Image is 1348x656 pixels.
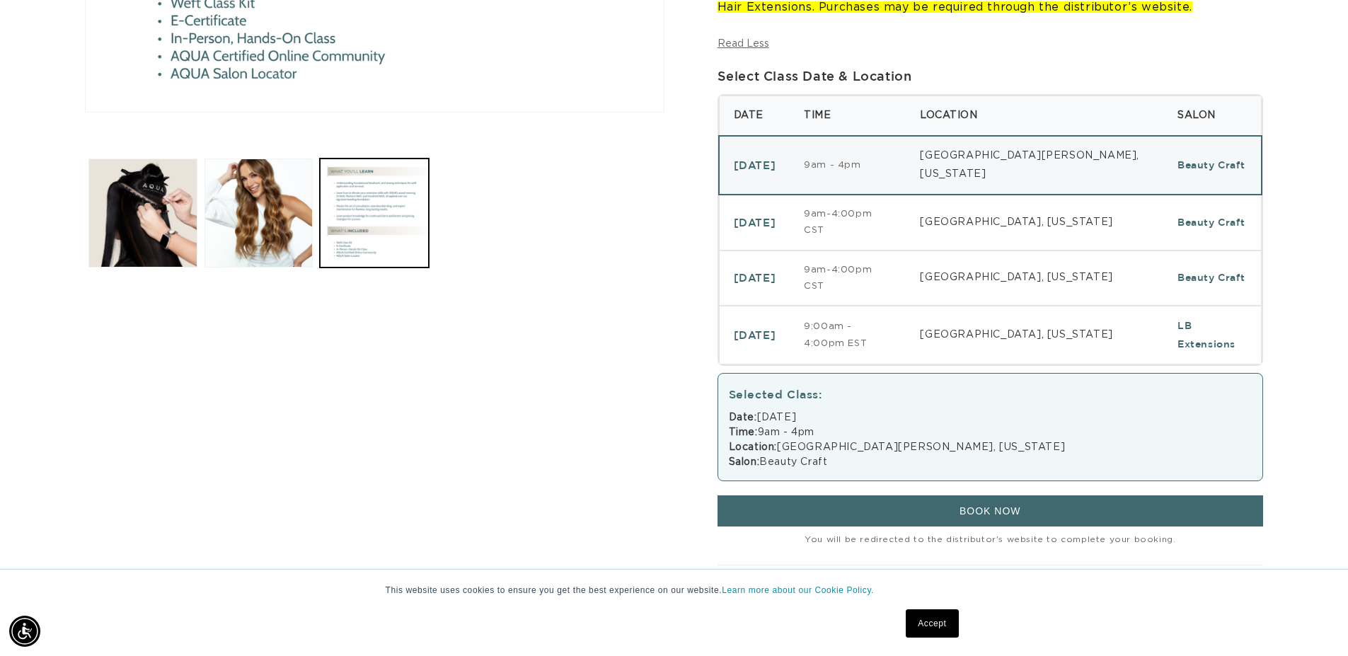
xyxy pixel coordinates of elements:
[729,457,760,467] strong: Salon:
[729,427,758,437] strong: Time:
[320,159,429,267] button: Load image 3 in gallery view
[718,495,1263,526] button: BOOK NOW
[719,251,790,306] td: [DATE]
[960,505,1021,517] span: BOOK NOW
[386,584,963,597] p: This website uses cookies to ensure you get the best experience on our website.
[718,532,1263,548] small: You will be redirected to the distributor's website to complete your booking.
[719,96,790,136] th: Date
[1277,588,1348,656] iframe: Chat Widget
[1163,195,1262,251] td: Beauty Craft
[906,136,1163,194] td: [GEOGRAPHIC_DATA][PERSON_NAME], [US_STATE]
[729,413,757,422] strong: Date:
[790,251,906,306] td: 9am-4:00pm CST
[9,616,40,647] div: Accessibility Menu
[906,195,1163,251] td: [GEOGRAPHIC_DATA], [US_STATE]
[729,442,777,452] strong: Location:
[719,195,790,251] td: [DATE]
[906,306,1163,364] td: [GEOGRAPHIC_DATA], [US_STATE]
[790,96,906,136] th: Time
[719,136,790,194] td: [DATE]
[790,195,906,251] td: 9am-4:00pm CST
[204,159,313,267] button: Load image 2 in gallery view
[719,306,790,364] td: [DATE]
[790,306,906,364] td: 9:00am - 4:00pm EST
[729,384,1252,405] div: Selected Class:
[718,565,1263,605] summary: The Aqua Difference
[906,96,1163,136] th: Location
[718,64,1263,87] div: Select Class Date & Location
[729,410,1252,470] div: [DATE] 9am - 4pm [GEOGRAPHIC_DATA][PERSON_NAME], [US_STATE] Beauty Craft
[1163,96,1262,136] th: Salon
[88,159,197,267] button: Load image 1 in gallery view
[722,585,874,595] a: Learn more about our Cookie Policy.
[906,609,958,638] a: Accept
[1163,306,1262,364] td: LB Extensions
[1163,136,1262,194] td: Beauty Craft
[1163,251,1262,306] td: Beauty Craft
[718,38,769,50] button: Read Less
[790,136,906,194] td: 9am - 4pm
[906,251,1163,306] td: [GEOGRAPHIC_DATA], [US_STATE]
